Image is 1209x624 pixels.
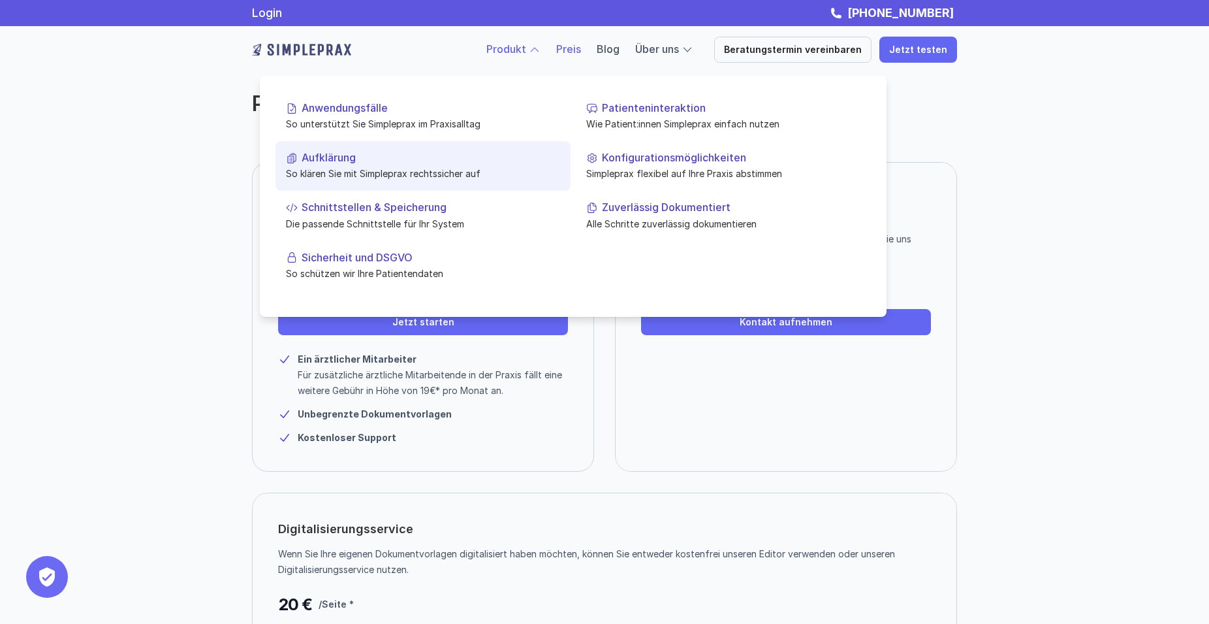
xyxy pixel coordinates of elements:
[740,317,832,328] p: Kontakt aufnehmen
[889,44,947,56] p: Jetzt testen
[302,152,560,164] p: Aufklärung
[286,167,560,180] p: So klären Sie mit Simpleprax rechtssicher auf
[275,240,571,290] a: Sicherheit und DSGVOSo schützen wir Ihre Patientendaten
[576,191,871,240] a: Zuverlässig DokumentiertAlle Schritte zuverlässig dokumentieren
[278,591,312,617] p: 20 €
[635,42,679,56] a: Über uns
[576,91,871,141] a: PatienteninteraktionWie Patient:innen Simpleprax einfach nutzen
[275,191,571,240] a: Schnittstellen & SpeicherungDie passende Schnittstelle für Ihr System
[302,251,560,263] p: Sicherheit und DSGVO
[319,597,354,612] p: /Seite *
[556,42,581,56] a: Preis
[597,42,620,56] a: Blog
[586,167,860,180] p: Simpleprax flexibel auf Ihre Praxis abstimmen
[278,546,921,578] p: Wenn Sie Ihre eigenen Dokumentvorlagen digitalisiert haben möchten, können Sie entweder kostenfre...
[275,91,571,141] a: AnwendungsfälleSo unterstützt Sie Simpleprax im Praxisalltag
[641,309,931,335] a: Kontakt aufnehmen
[724,44,862,56] p: Beratungstermin vereinbaren
[714,37,871,63] a: Beratungstermin vereinbaren
[278,519,413,540] p: Digitalisierungsservice
[602,152,860,164] p: Konfigurationsmöglichkeiten
[278,309,568,335] a: Jetzt starten
[302,102,560,114] p: Anwendungsfälle
[252,6,282,20] a: Login
[847,6,954,20] strong: [PHONE_NUMBER]
[275,141,571,191] a: AufklärungSo klären Sie mit Simpleprax rechtssicher auf
[298,353,416,365] strong: Ein ärztlicher Mitarbeiter
[286,267,560,280] p: So schützen wir Ihre Patientendaten
[879,37,957,63] a: Jetzt testen
[392,317,454,328] p: Jetzt starten
[844,6,957,20] a: [PHONE_NUMBER]
[602,201,860,214] p: Zuverlässig Dokumentiert
[576,141,871,191] a: KonfigurationsmöglichkeitenSimpleprax flexibel auf Ihre Praxis abstimmen
[298,432,396,443] strong: Kostenloser Support
[286,117,560,131] p: So unterstützt Sie Simpleprax im Praxisalltag
[298,408,452,419] strong: Unbegrenzte Dokumentvorlagen
[586,216,860,230] p: Alle Schritte zuverlässig dokumentieren
[586,117,860,131] p: Wie Patient:innen Simpleprax einfach nutzen
[286,216,560,230] p: Die passende Schnittstelle für Ihr System
[302,201,560,214] p: Schnittstellen & Speicherung
[298,367,568,399] p: Für zusätzliche ärztliche Mitarbeitende in der Praxis fällt eine weitere Gebühr in Höhe von 19€* ...
[486,42,526,56] a: Produkt
[602,102,860,114] p: Patienteninteraktion
[252,91,742,116] h2: Preis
